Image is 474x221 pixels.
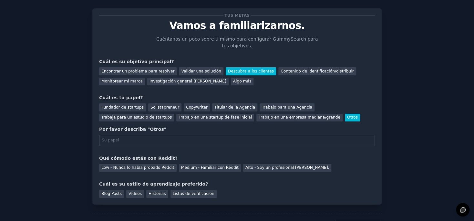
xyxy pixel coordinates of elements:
[146,190,168,198] div: Historias
[99,114,174,122] div: Trabaja para un estudio de startups
[99,190,124,198] div: Blog Posts
[226,67,276,75] div: Descubra a los clientes
[156,36,318,49] p: Cuéntanos un poco sobre ti mismo para configurar GummySearch para tus objetivos.
[148,103,181,111] div: Solistapreneur
[260,103,314,111] div: Trabajo para una Agencia
[256,114,343,122] div: Trabajo en una empresa mediana/grande
[184,103,210,111] div: Copywriter
[99,155,375,162] div: Qué cómodo estás con Reddit?
[345,114,360,122] div: Otros
[99,58,375,65] div: Cuál es su objetivo principal?
[99,78,145,86] div: Monitorear mi marca
[99,67,177,75] div: Encontrar un problema para resolver
[99,181,375,187] div: Cuál es su estilo de aprendizaje preferido?
[147,78,229,86] div: Investigación general [PERSON_NAME]
[99,94,375,101] div: Cuál es tu papel?
[179,67,223,75] div: Validar una solución
[176,114,254,122] div: Trabajo en una startup de fase inicial
[170,190,217,198] div: Listas de verificación
[231,78,254,86] div: Algo más
[99,135,375,146] input: Su papel
[212,103,257,111] div: Titular de la Agencia
[223,12,251,19] span: Tus metas
[243,164,332,172] div: Alto - Soy un profesional [PERSON_NAME].
[179,164,241,172] div: Medium - Familiar con Reddit
[126,190,144,198] div: Vídeos
[278,67,356,75] div: Contenido de identificación/distribuir
[99,103,146,111] div: Fundador de startups
[99,126,375,133] div: Por favor describa "Otros"
[99,20,375,31] p: Vamos a familiarizarnos.
[99,164,177,172] div: Low - Nunca lo había probado Reddit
